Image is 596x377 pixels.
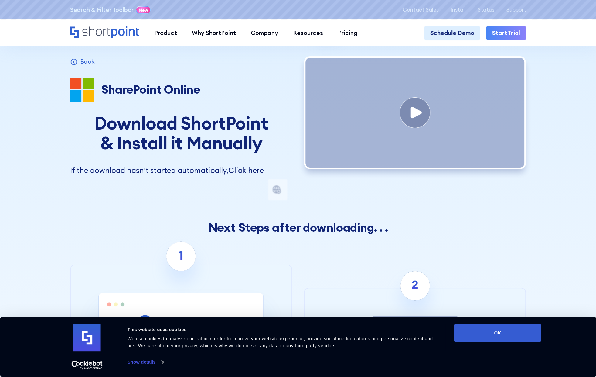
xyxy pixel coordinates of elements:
[154,28,177,37] div: Product
[70,5,134,14] a: Search & Filter Toolbar
[228,165,264,176] a: Click here
[101,83,200,97] p: SharePoint Online
[192,28,236,37] div: Why ShortPoint
[424,26,480,40] a: Schedule Demo
[385,220,388,235] span: .
[70,113,292,153] h2: Download ShortPoint & Install it Manually
[70,57,94,66] a: Back
[251,28,278,37] div: Company
[128,358,163,367] a: Show details
[374,220,377,235] span: .
[73,324,101,351] img: logo
[454,324,541,342] button: OK
[147,26,184,40] a: Product
[331,26,365,40] a: Pricing
[244,26,286,40] a: Company
[70,165,292,176] p: If the download hasn’t started automatically,
[403,7,439,13] a: Contact Sales
[293,28,323,37] div: Resources
[451,7,466,13] a: Install
[128,336,433,348] span: We use cookies to analyze our traffic in order to improve your website experience, provide social...
[478,7,494,13] a: Status
[70,221,526,235] h2: Next Steps after downloading
[70,26,139,39] a: Home
[487,306,596,377] iframe: Chat Widget
[184,26,243,40] a: Why ShortPoint
[80,57,94,66] p: Back
[506,7,526,13] a: Support
[338,28,357,37] div: Pricing
[486,26,526,40] a: Start Trial
[380,220,383,235] span: .
[286,26,331,40] a: Resources
[60,361,114,370] a: Usercentrics Cookiebot - opens in a new window
[70,78,94,102] img: Microsoft 365 logo
[128,326,441,333] div: This website uses cookies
